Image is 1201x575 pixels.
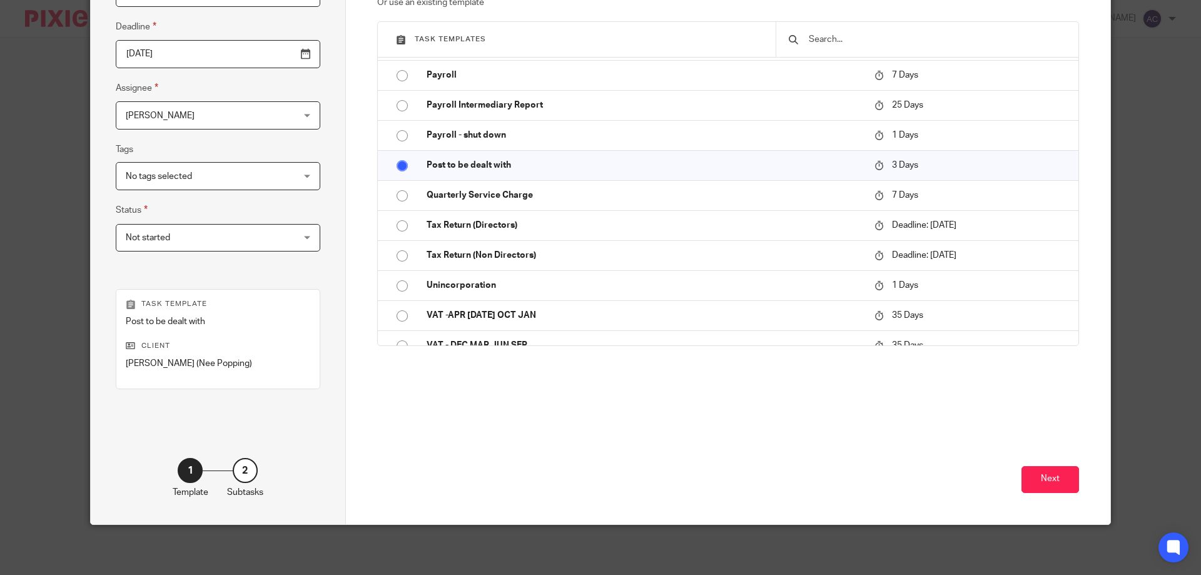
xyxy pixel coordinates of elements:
[126,299,310,309] p: Task template
[233,458,258,483] div: 2
[427,129,862,141] p: Payroll - shut down
[427,309,862,322] p: VAT -APR [DATE] OCT JAN
[892,161,918,170] span: 3 Days
[227,486,263,499] p: Subtasks
[892,251,956,260] span: Deadline: [DATE]
[892,101,923,109] span: 25 Days
[415,36,486,43] span: Task templates
[126,357,310,370] p: [PERSON_NAME] (Nee Popping)
[892,311,923,320] span: 35 Days
[427,69,862,81] p: Payroll
[427,99,862,111] p: Payroll Intermediary Report
[892,221,956,230] span: Deadline: [DATE]
[1021,466,1079,493] button: Next
[126,341,310,351] p: Client
[427,279,862,292] p: Unincorporation
[427,159,862,171] p: Post to be dealt with
[808,33,1066,46] input: Search...
[892,341,923,350] span: 35 Days
[892,281,918,290] span: 1 Days
[427,219,862,232] p: Tax Return (Directors)
[892,131,918,140] span: 1 Days
[126,315,310,328] p: Post to be dealt with
[116,40,320,68] input: Pick a date
[892,71,918,79] span: 7 Days
[116,143,133,156] label: Tags
[126,111,195,120] span: [PERSON_NAME]
[126,233,170,242] span: Not started
[892,191,918,200] span: 7 Days
[116,81,158,95] label: Assignee
[173,486,208,499] p: Template
[126,172,192,181] span: No tags selected
[427,339,862,352] p: VAT - DEC MAR JUN SEP
[178,458,203,483] div: 1
[116,19,156,34] label: Deadline
[427,189,862,201] p: Quarterly Service Charge
[427,249,862,262] p: Tax Return (Non Directors)
[116,203,148,217] label: Status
